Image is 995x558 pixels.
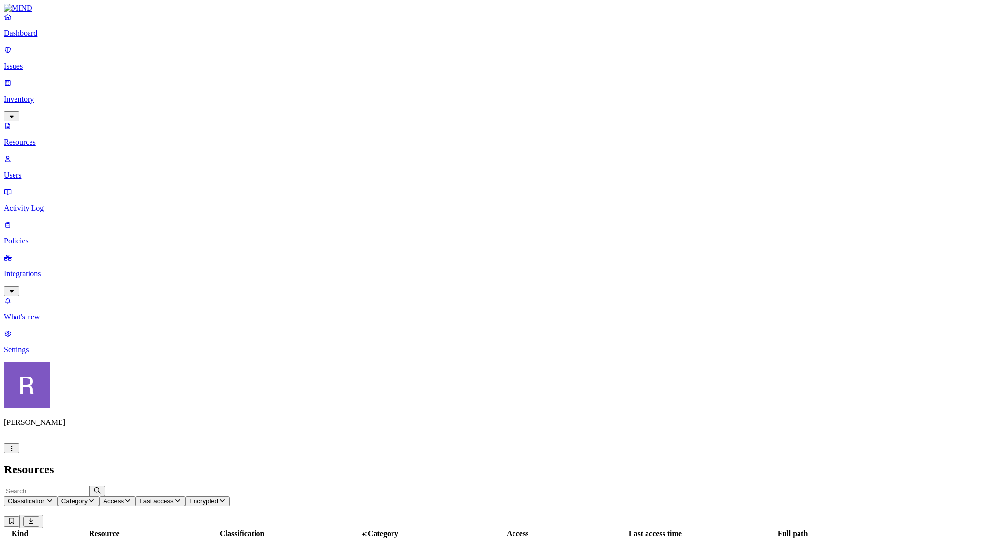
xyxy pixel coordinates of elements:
a: Integrations [4,253,991,295]
p: Users [4,171,991,180]
span: Classification [8,498,46,505]
div: Kind [5,529,34,538]
a: Policies [4,220,991,245]
img: Rich Thompson [4,362,50,408]
img: MIND [4,4,32,13]
div: Access [450,529,586,538]
a: Issues [4,45,991,71]
span: Access [103,498,124,505]
p: [PERSON_NAME] [4,418,991,427]
a: Users [4,154,991,180]
div: Full path [725,529,860,538]
div: Last access time [588,529,723,538]
a: Inventory [4,78,991,120]
p: Resources [4,138,991,147]
p: Settings [4,346,991,354]
p: Integrations [4,270,991,278]
h2: Resources [4,463,991,476]
a: Settings [4,329,991,354]
div: Resource [36,529,172,538]
a: Dashboard [4,13,991,38]
div: Classification [174,529,310,538]
input: Search [4,486,90,496]
a: What's new [4,296,991,321]
p: What's new [4,313,991,321]
p: Activity Log [4,204,991,212]
a: Resources [4,121,991,147]
span: Encrypted [189,498,218,505]
p: Issues [4,62,991,71]
p: Inventory [4,95,991,104]
p: Dashboard [4,29,991,38]
span: Last access [139,498,173,505]
a: MIND [4,4,991,13]
span: Category [368,529,398,538]
span: Category [61,498,88,505]
p: Policies [4,237,991,245]
a: Activity Log [4,187,991,212]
